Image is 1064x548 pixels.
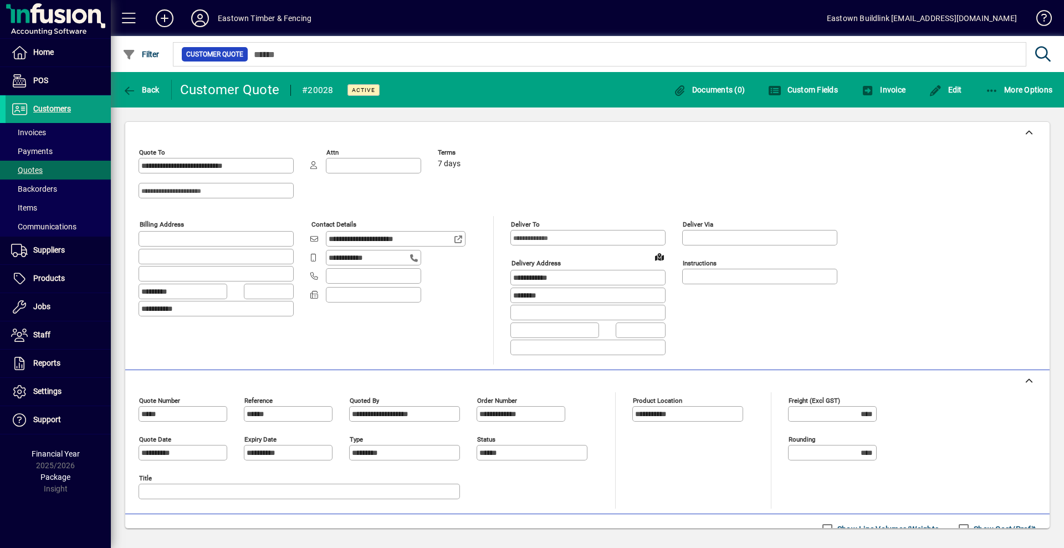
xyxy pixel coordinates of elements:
mat-label: Quote To [139,148,165,156]
div: Eastown Timber & Fencing [218,9,311,27]
mat-label: Reference [244,396,273,404]
a: POS [6,67,111,95]
button: Documents (0) [670,80,748,100]
a: Settings [6,378,111,406]
mat-label: Expiry date [244,435,277,443]
button: Invoice [858,80,908,100]
span: Payments [11,147,53,156]
div: Customer Quote [180,81,280,99]
span: Backorders [11,185,57,193]
span: Customer Quote [186,49,243,60]
span: Active [352,86,375,94]
span: Products [33,274,65,283]
span: Staff [33,330,50,339]
a: Reports [6,350,111,377]
span: Items [11,203,37,212]
span: Invoices [11,128,46,137]
mat-label: Type [350,435,363,443]
div: #20028 [302,81,334,99]
a: Payments [6,142,111,161]
span: Jobs [33,302,50,311]
a: Quotes [6,161,111,180]
span: Documents (0) [673,85,745,94]
button: More Options [983,80,1056,100]
span: Suppliers [33,245,65,254]
button: Edit [926,80,965,100]
span: Communications [11,222,76,231]
a: Staff [6,321,111,349]
span: Customers [33,104,71,113]
mat-label: Quoted by [350,396,379,404]
a: Suppliers [6,237,111,264]
a: Jobs [6,293,111,321]
span: Custom Fields [768,85,838,94]
mat-label: Deliver To [511,221,540,228]
span: Financial Year [32,449,80,458]
mat-label: Quote date [139,435,171,443]
span: 7 days [438,160,461,168]
mat-label: Order number [477,396,517,404]
a: Invoices [6,123,111,142]
a: Communications [6,217,111,236]
mat-label: Quote number [139,396,180,404]
span: Terms [438,149,504,156]
span: Reports [33,358,60,367]
span: Home [33,48,54,57]
mat-label: Title [139,474,152,482]
span: More Options [985,85,1053,94]
span: Back [122,85,160,94]
button: Add [147,8,182,28]
span: Filter [122,50,160,59]
mat-label: Attn [326,148,339,156]
app-page-header-button: Back [111,80,172,100]
a: Support [6,406,111,434]
a: View on map [651,248,668,265]
span: Quotes [11,166,43,175]
button: Back [120,80,162,100]
mat-label: Freight (excl GST) [789,396,840,404]
mat-label: Deliver via [683,221,713,228]
a: Items [6,198,111,217]
span: Edit [929,85,962,94]
button: Profile [182,8,218,28]
mat-label: Product location [633,396,682,404]
mat-label: Rounding [789,435,815,443]
span: Support [33,415,61,424]
div: Eastown Buildlink [EMAIL_ADDRESS][DOMAIN_NAME] [827,9,1017,27]
a: Home [6,39,111,66]
span: Invoice [861,85,906,94]
button: Filter [120,44,162,64]
label: Show Line Volumes/Weights [835,524,939,535]
mat-label: Status [477,435,495,443]
a: Knowledge Base [1028,2,1050,38]
a: Products [6,265,111,293]
span: POS [33,76,48,85]
a: Backorders [6,180,111,198]
mat-label: Instructions [683,259,717,267]
button: Custom Fields [765,80,841,100]
span: Settings [33,387,62,396]
label: Show Cost/Profit [971,524,1036,535]
span: Package [40,473,70,482]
